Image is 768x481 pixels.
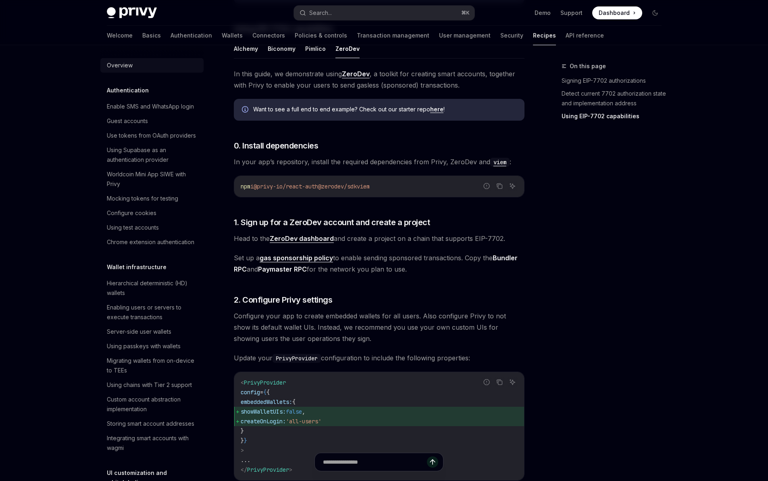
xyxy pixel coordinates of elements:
[439,26,491,45] a: User management
[260,254,333,262] a: gas sponsorship policy
[100,324,204,339] a: Server-side user wallets
[566,26,604,45] a: API reference
[592,6,642,19] a: Dashboard
[562,74,668,87] a: Signing EIP-7702 authorizations
[100,143,204,167] a: Using Supabase as an authentication provider
[234,140,318,151] span: 0. Install dependencies
[100,353,204,378] a: Migrating wallets from on-device to TEEs
[234,156,524,167] span: In your app’s repository, install the required dependencies from Privy, ZeroDev and :
[270,234,334,243] a: ZeroDev dashboard
[100,339,204,353] a: Using passkeys with wallets
[107,395,199,414] div: Custom account abstraction implementation
[241,398,292,406] span: embeddedWallets:
[107,303,199,322] div: Enabling users or servers to execute transactions
[286,408,302,415] span: false
[286,418,321,425] span: 'all-users'
[107,169,199,189] div: Worldcoin Mini App SIWE with Privy
[490,158,510,167] code: viem
[253,105,516,113] span: Want to see a full end to end example? Check out our starter repo !
[100,235,204,249] a: Chrome extension authentication
[427,456,438,468] button: Send message
[241,183,250,190] span: npm
[100,276,204,300] a: Hierarchical deterministic (HD) wallets
[241,427,244,435] span: }
[490,158,510,166] a: viem
[234,294,333,305] span: 2. Configure Privy settings
[268,39,296,58] button: Biconomy
[461,10,470,16] span: ⌘ K
[107,433,199,453] div: Integrating smart accounts with wagmi
[100,220,204,235] a: Using test accounts
[241,408,286,415] span: showWalletUIs:
[234,254,518,273] strong: Bundler RPC
[100,392,204,416] a: Custom account abstraction implementation
[292,398,296,406] span: {
[241,447,244,454] span: >
[294,6,475,20] button: Search...⌘K
[107,278,199,298] div: Hierarchical deterministic (HD) wallets
[100,191,204,206] a: Mocking tokens for testing
[295,26,347,45] a: Policies & controls
[100,300,204,324] a: Enabling users or servers to execute transactions
[533,26,556,45] a: Recipes
[500,26,523,45] a: Security
[234,39,258,58] button: Alchemy
[254,183,318,190] span: @privy-io/react-auth
[107,131,196,140] div: Use tokens from OAuth providers
[107,61,133,70] div: Overview
[100,58,204,73] a: Overview
[342,70,370,78] a: ZeroDev
[507,377,518,387] button: Ask AI
[250,183,254,190] span: i
[357,26,429,45] a: Transaction management
[241,379,244,386] span: <
[430,106,443,113] a: here
[494,181,505,191] button: Copy the contents from the code block
[107,262,167,272] h5: Wallet infrastructure
[171,26,212,45] a: Authentication
[107,380,192,390] div: Using chains with Tier 2 support
[335,39,360,58] button: ZeroDev
[100,167,204,191] a: Worldcoin Mini App SIWE with Privy
[241,389,260,396] span: config
[142,26,161,45] a: Basics
[507,181,518,191] button: Ask AI
[107,145,199,165] div: Using Supabase as an authentication provider
[107,356,199,375] div: Migrating wallets from on-device to TEEs
[100,114,204,128] a: Guest accounts
[234,217,430,228] span: 1. Sign up for a ZeroDev account and create a project
[107,116,148,126] div: Guest accounts
[562,110,668,123] a: Using EIP-7702 capabilities
[252,26,285,45] a: Connectors
[535,9,551,17] a: Demo
[270,234,334,243] strong: ZeroDev dashboard
[302,408,305,415] span: ,
[309,8,332,18] div: Search...
[100,206,204,220] a: Configure cookies
[273,354,321,363] code: PrivyProvider
[494,377,505,387] button: Copy the contents from the code block
[107,419,194,429] div: Storing smart account addresses
[100,378,204,392] a: Using chains with Tier 2 support
[258,265,307,273] strong: Paymaster RPC
[100,99,204,114] a: Enable SMS and WhatsApp login
[570,61,606,71] span: On this page
[100,128,204,143] a: Use tokens from OAuth providers
[599,9,630,17] span: Dashboard
[107,86,149,95] h5: Authentication
[107,208,156,218] div: Configure cookies
[107,102,194,111] div: Enable SMS and WhatsApp login
[481,181,492,191] button: Report incorrect code
[241,418,286,425] span: createOnLogin:
[100,416,204,431] a: Storing smart account addresses
[100,431,204,455] a: Integrating smart accounts with wagmi
[234,68,524,91] span: In this guide, we demonstrate using , a toolkit for creating smart accounts, together with Privy ...
[305,39,326,58] button: Pimlico
[107,237,194,247] div: Chrome extension authentication
[481,377,492,387] button: Report incorrect code
[318,183,357,190] span: @zerodev/sdk
[562,87,668,110] a: Detect current 7702 authorization state and implementation address
[107,341,181,351] div: Using passkeys with wallets
[107,194,178,203] div: Mocking tokens for testing
[266,389,270,396] span: {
